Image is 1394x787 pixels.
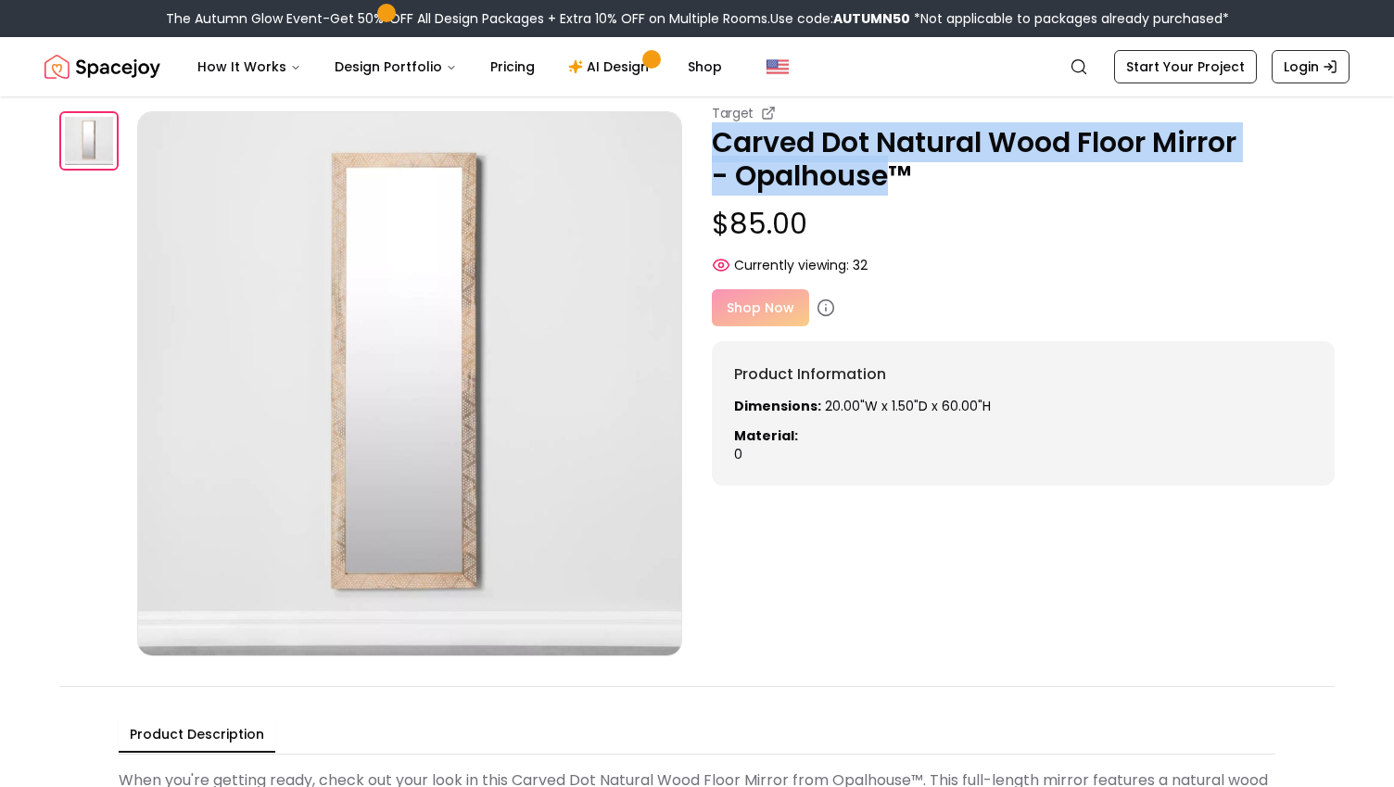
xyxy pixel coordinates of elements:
[553,48,669,85] a: AI Design
[734,397,1312,415] p: 20.00"W x 1.50"D x 60.00"H
[673,48,737,85] a: Shop
[712,126,1335,193] p: Carved Dot Natural Wood Floor Mirror - Opalhouse™
[712,104,754,122] small: Target
[1114,50,1257,83] a: Start Your Project
[44,37,1350,96] nav: Global
[183,48,316,85] button: How It Works
[475,48,550,85] a: Pricing
[734,256,849,274] span: Currently viewing:
[320,48,472,85] button: Design Portfolio
[767,56,789,78] img: United States
[734,363,1312,386] h6: Product Information
[1272,50,1350,83] a: Login
[44,48,160,85] a: Spacejoy
[119,717,275,753] button: Product Description
[712,208,1335,241] p: $85.00
[734,426,798,445] strong: Material:
[734,397,821,415] strong: Dimensions:
[137,111,682,656] img: https://storage.googleapis.com/spacejoy-main/assets/5e83101a9932e900288488a5/image/GUEST_8cfa6188...
[910,9,1229,28] span: *Not applicable to packages already purchased*
[59,111,119,171] img: https://storage.googleapis.com/spacejoy-main/assets/5e83101a9932e900288488a5/image/GUEST_8cfa6188...
[833,9,910,28] b: AUTUMN50
[183,48,737,85] nav: Main
[166,9,1229,28] div: The Autumn Glow Event-Get 50% OFF All Design Packages + Extra 10% OFF on Multiple Rooms.
[770,9,910,28] span: Use code:
[853,256,868,274] span: 32
[44,48,160,85] img: Spacejoy Logo
[734,397,1312,463] div: 0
